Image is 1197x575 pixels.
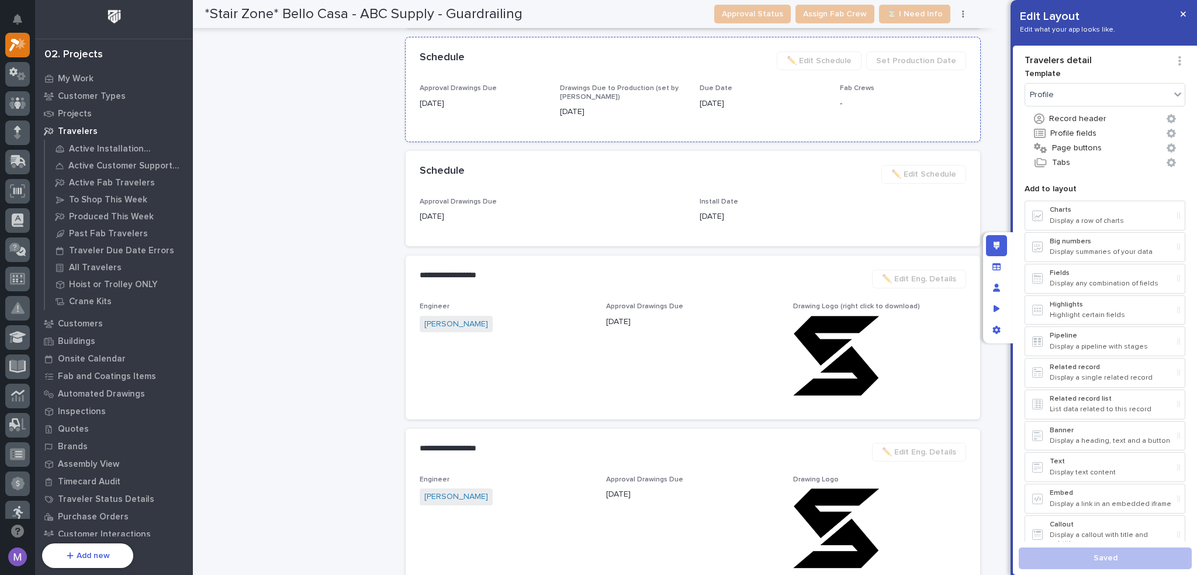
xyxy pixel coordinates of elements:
button: ⏳ I Need Info [879,5,950,23]
p: Highlights [1050,301,1172,309]
span: ✏️ Edit Schedule [787,54,852,68]
p: Display a pipeline with stages [1050,343,1172,351]
button: Notifications [5,7,30,32]
p: Edit Layout [1020,9,1115,23]
button: Record header [1025,111,1185,126]
a: Travelers [35,122,193,140]
h2: Schedule [420,51,465,64]
span: [DATE] [103,250,127,260]
div: Past conversations [12,221,78,230]
p: Active Installation Travelers [69,144,184,154]
p: Display a heading, text and a button [1050,437,1172,445]
p: Display a single related record [1050,374,1172,382]
p: Display summaries of your data [1050,248,1172,256]
p: Customer Interactions [58,529,151,540]
a: To Shop This Week [45,191,193,208]
p: [DATE] [560,106,686,118]
span: ✏️ Edit Eng. Details [882,272,956,286]
button: Start new chat [199,184,213,198]
a: Brands [35,438,193,455]
a: 🔗Onboarding Call [68,143,154,164]
span: Pylon [116,308,141,317]
button: Set Production Date [866,51,966,70]
p: Purchase Orders [58,512,129,522]
div: Start new chat [40,181,192,192]
p: Callout [1050,521,1172,529]
button: Profile fields [1025,126,1185,141]
p: Onsite Calendar [58,354,126,364]
a: Produced This Week [45,208,193,225]
div: Manage fields and data [986,256,1007,277]
p: Assembly View [58,459,119,470]
span: [PERSON_NAME] [36,250,95,260]
a: [PERSON_NAME] [424,491,488,503]
p: Add to layout [1025,184,1185,194]
p: Big numbers [1050,237,1172,246]
span: Drawings Due to Production (set by [PERSON_NAME]) [560,85,679,100]
a: Active Installation Travelers [45,140,193,157]
p: [DATE] [700,98,826,110]
p: Hoist or Trolley ONLY [69,280,158,290]
p: Automated Drawings [58,389,145,400]
div: We're offline, we will be back soon! [40,192,164,202]
img: Brittany [12,239,30,258]
button: See all [181,219,213,233]
p: - [840,98,966,110]
a: 📖Help Docs [7,143,68,164]
a: All Travelers [45,259,193,276]
p: Active Fab Travelers [69,178,155,188]
p: Fab and Coatings Items [58,371,156,382]
p: Display a link in an embedded iframe [1050,500,1172,508]
h2: Travelers detail [1025,55,1172,66]
span: ✏️ Edit Eng. Details [882,445,956,459]
img: Stacker [12,11,35,35]
a: Assembly View [35,455,193,473]
p: Buildings [58,336,95,347]
p: Brands [58,442,88,452]
p: [DATE] [420,98,546,110]
span: Drawing Logo [793,476,839,483]
p: How can we help? [12,65,213,84]
p: Related record [1050,363,1172,371]
p: Display any combination of fields [1050,280,1172,288]
img: 1736555164131-43832dd5-751b-4058-ba23-39d91318e5a0 [12,181,33,202]
button: Add new [42,543,133,568]
span: Approval Drawings Due [420,85,497,92]
span: • [97,282,101,291]
p: To Shop This Week [69,195,147,205]
h2: Schedule [420,165,465,178]
p: Display a row of charts [1050,217,1172,225]
img: Workspace Logo [103,6,125,27]
p: [DATE] [606,316,779,328]
p: Crane Kits [69,297,112,307]
span: Approval Drawings Due [420,198,497,205]
p: Customer Types [58,91,126,102]
img: e_5neNsGhhV2V2u636xbRUDFVEFVJcc-qPb6N4pk2sM [793,316,880,396]
a: Active Fab Travelers [45,174,193,191]
span: Saved [1094,553,1118,563]
a: Automated Drawings [35,385,193,402]
span: Drawing Logo (right click to download) [793,303,920,310]
button: ✏️ Edit Eng. Details [872,270,966,288]
p: Inspections [58,407,106,417]
span: Assign Fab Crew [803,7,867,21]
a: Inspections [35,402,193,420]
p: My Work [58,74,94,84]
span: Engineer [420,476,449,483]
div: Preview as [986,298,1007,319]
span: Profile [1030,90,1054,100]
div: 🔗 [73,149,82,158]
a: Traveler Status Details [35,490,193,508]
button: ✏️ Edit Schedule [777,51,862,70]
a: Customer Types [35,87,193,105]
a: Past Fab Travelers [45,225,193,242]
button: Tabs [1025,155,1185,170]
p: Template [1025,69,1185,79]
img: Matthew Hall [12,271,30,290]
span: Approval Drawings Due [606,476,683,483]
div: Notifications [15,14,30,33]
p: All Travelers [69,263,122,273]
a: Buildings [35,332,193,350]
p: Banner [1050,426,1172,435]
p: Display a callout with title and subtitle [1050,531,1172,548]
